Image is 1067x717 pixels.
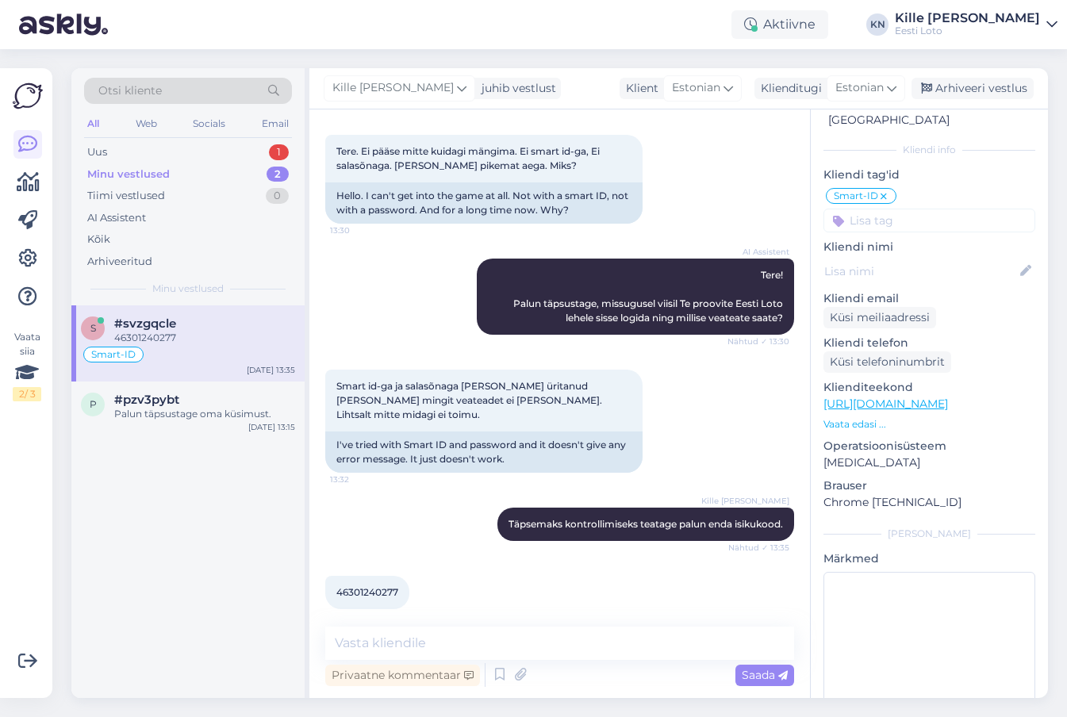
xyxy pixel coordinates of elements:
[248,421,295,433] div: [DATE] 13:15
[330,474,390,485] span: 13:32
[330,610,390,622] span: 13:35
[754,80,822,97] div: Klienditugi
[84,113,102,134] div: All
[266,188,289,204] div: 0
[332,79,454,97] span: Kille [PERSON_NAME]
[834,191,878,201] span: Smart-ID
[325,431,643,473] div: I've tried with Smart ID and password and it doesn't give any error message. It just doesn't work.
[325,182,643,224] div: Hello. I can't get into the game at all. Not with a smart ID, not with a password. And for a long...
[828,95,1019,128] div: [GEOGRAPHIC_DATA], [GEOGRAPHIC_DATA]
[824,263,1017,280] input: Lisa nimi
[823,454,1035,471] p: [MEDICAL_DATA]
[823,307,936,328] div: Küsi meiliaadressi
[742,668,788,682] span: Saada
[114,407,295,421] div: Palun täpsustage oma küsimust.
[823,379,1035,396] p: Klienditeekond
[823,417,1035,431] p: Vaata edasi ...
[87,167,170,182] div: Minu vestlused
[823,438,1035,454] p: Operatsioonisüsteem
[325,665,480,686] div: Privaatne kommentaar
[13,330,41,401] div: Vaata siia
[823,239,1035,255] p: Kliendi nimi
[114,331,295,345] div: 46301240277
[823,290,1035,307] p: Kliendi email
[895,25,1040,37] div: Eesti Loto
[190,113,228,134] div: Socials
[87,144,107,160] div: Uus
[728,542,789,554] span: Nähtud ✓ 13:35
[823,209,1035,232] input: Lisa tag
[269,144,289,160] div: 1
[730,246,789,258] span: AI Assistent
[823,477,1035,494] p: Brauser
[823,494,1035,511] p: Chrome [TECHNICAL_ID]
[87,210,146,226] div: AI Assistent
[13,387,41,401] div: 2 / 3
[912,78,1034,99] div: Arhiveeri vestlus
[336,380,605,420] span: Smart id-ga ja salasõnaga [PERSON_NAME] üritanud [PERSON_NAME] mingit veateadet ei [PERSON_NAME]....
[701,495,789,507] span: Kille [PERSON_NAME]
[620,80,658,97] div: Klient
[98,82,162,99] span: Otsi kliente
[731,10,828,39] div: Aktiivne
[475,80,556,97] div: juhib vestlust
[13,81,43,111] img: Askly Logo
[90,398,97,410] span: p
[267,167,289,182] div: 2
[823,351,951,373] div: Küsi telefoninumbrit
[87,232,110,247] div: Kõik
[114,393,179,407] span: #pzv3pybt
[866,13,889,36] div: KN
[91,350,136,359] span: Smart-ID
[835,79,884,97] span: Estonian
[823,143,1035,157] div: Kliendi info
[87,188,165,204] div: Tiimi vestlused
[132,113,160,134] div: Web
[336,586,398,598] span: 46301240277
[895,12,1057,37] a: Kille [PERSON_NAME]Eesti Loto
[823,335,1035,351] p: Kliendi telefon
[727,335,789,347] span: Nähtud ✓ 13:30
[152,282,224,296] span: Minu vestlused
[247,364,295,376] div: [DATE] 13:35
[509,518,783,530] span: Täpsemaks kontrollimiseks teatage palun enda isikukood.
[87,254,152,270] div: Arhiveeritud
[330,224,390,236] span: 13:30
[114,316,176,331] span: #svzgqcle
[823,527,1035,541] div: [PERSON_NAME]
[823,550,1035,567] p: Märkmed
[90,322,96,334] span: s
[823,397,948,411] a: [URL][DOMAIN_NAME]
[672,79,720,97] span: Estonian
[259,113,292,134] div: Email
[336,145,602,171] span: Tere. Ei pääse mitte kuidagi mängima. Ei smart id-ga, Ei salasõnaga. [PERSON_NAME] pikemat aega. ...
[895,12,1040,25] div: Kille [PERSON_NAME]
[823,167,1035,183] p: Kliendi tag'id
